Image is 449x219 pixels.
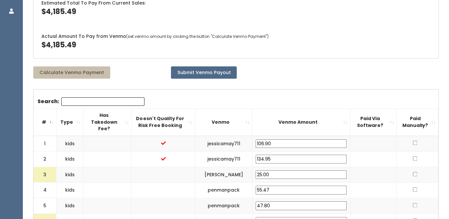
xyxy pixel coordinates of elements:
[41,7,76,17] span: $4,185.49
[252,108,350,135] th: Venmo Amount: activate to sort column ascending
[126,34,269,39] span: (set venmo amount by clicking the button "Calculate Venmo Payment")
[195,151,252,167] td: jessicamay711
[195,167,252,182] td: [PERSON_NAME]
[34,151,56,167] td: 2
[56,151,83,167] td: kids
[195,198,252,214] td: penmanpack
[34,136,56,151] td: 1
[56,136,83,151] td: kids
[34,182,56,198] td: 4
[37,97,144,106] label: Search:
[34,25,438,58] div: Actual Amount To Pay from Venmo
[195,136,252,151] td: jessicamay711
[34,167,56,182] td: 3
[56,198,83,214] td: kids
[131,108,195,135] th: Doesn't Quality For Risk Free Booking : activate to sort column ascending
[83,108,131,135] th: Has Takedown Fee?: activate to sort column ascending
[33,66,110,79] button: Calculate Venmo Payment
[397,108,438,135] th: Paid Manually?: activate to sort column ascending
[34,198,56,214] td: 5
[61,97,144,106] input: Search:
[195,108,252,135] th: Venmo: activate to sort column ascending
[350,108,397,135] th: Paid Via Software?: activate to sort column ascending
[195,182,252,198] td: penmanpack
[56,167,83,182] td: kids
[41,40,76,50] span: $4,185.49
[171,66,237,79] button: Submit Venmo Payout
[56,182,83,198] td: kids
[56,108,83,135] th: Type: activate to sort column ascending
[34,108,56,135] th: #: activate to sort column descending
